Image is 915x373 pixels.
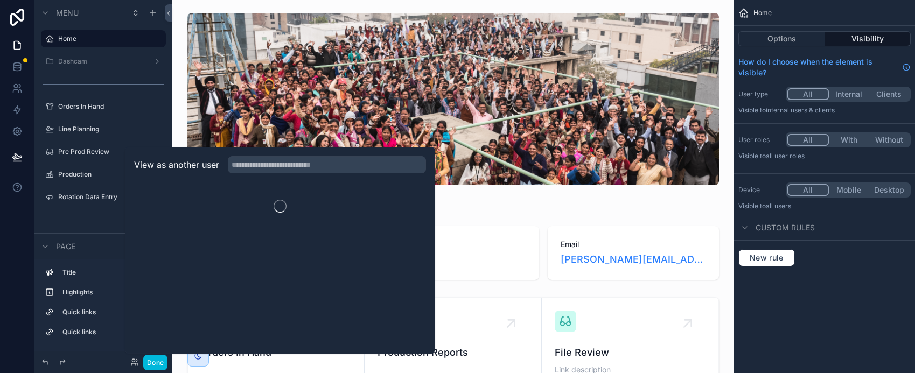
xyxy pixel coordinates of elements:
[753,9,772,17] span: Home
[738,57,911,78] a: How do I choose when the element is visible?
[829,134,869,146] button: With
[58,57,144,66] label: Dashcam
[58,34,159,43] label: Home
[869,88,909,100] button: Clients
[745,253,788,263] span: New rule
[756,222,815,233] span: Custom rules
[738,57,898,78] span: How do I choose when the element is visible?
[738,90,781,98] label: User type
[738,106,911,115] p: Visible to
[738,186,781,194] label: Device
[34,259,172,351] div: scrollable content
[62,288,157,297] label: Highlights
[825,31,911,46] button: Visibility
[62,308,157,316] label: Quick links
[62,328,157,336] label: Quick links
[829,184,869,196] button: Mobile
[58,147,144,156] label: Pre Prod Review
[58,170,144,179] label: Production
[143,355,167,370] button: Done
[738,31,825,46] button: Options
[62,268,157,277] label: Title
[56,241,75,252] span: Page
[766,202,791,210] span: all users
[738,202,911,210] p: Visible to
[829,88,869,100] button: Internal
[787,88,829,100] button: All
[58,125,159,133] label: Line Planning
[738,249,795,266] button: New rule
[58,102,159,111] label: Orders In Hand
[869,134,909,146] button: Without
[738,152,911,160] p: Visible to
[766,106,835,114] span: Internal users & clients
[738,136,781,144] label: User roles
[58,193,144,201] label: Rotation Data Entry
[766,152,805,160] span: All user roles
[56,8,79,18] span: Menu
[787,134,829,146] button: All
[869,184,909,196] button: Desktop
[787,184,829,196] button: All
[134,158,219,171] h2: View as another user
